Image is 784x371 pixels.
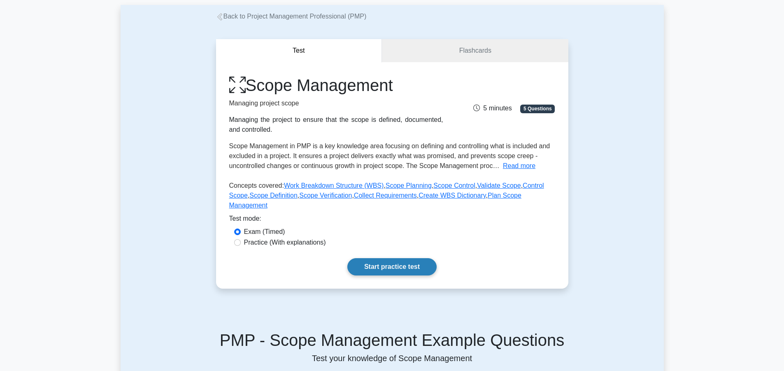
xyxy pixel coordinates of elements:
button: Test [216,39,382,63]
h5: PMP - Scope Management Example Questions [130,330,654,350]
a: Create WBS Dictionary [419,192,486,199]
a: Scope Verification [299,192,352,199]
div: Managing the project to ensure that the scope is defined, documented, and controlled. [229,115,443,135]
a: Scope Control [433,182,475,189]
button: Read more [503,161,535,171]
a: Validate Scope [477,182,521,189]
label: Exam (Timed) [244,227,285,237]
span: 5 Questions [520,105,555,113]
div: Test mode: [229,214,555,227]
h1: Scope Management [229,75,443,95]
label: Practice (With explanations) [244,238,326,247]
a: Flashcards [382,39,568,63]
p: Test your knowledge of Scope Management [130,353,654,363]
a: Start practice test [347,258,437,275]
p: Concepts covered: , , , , , , , , , [229,181,555,214]
span: 5 minutes [473,105,512,112]
a: Collect Requirements [354,192,417,199]
a: Scope Planning [386,182,432,189]
a: Scope Definition [249,192,298,199]
p: Managing project scope [229,98,443,108]
a: Work Breakdown Structure (WBS) [284,182,384,189]
a: Back to Project Management Professional (PMP) [216,13,367,20]
span: Scope Management in PMP is a key knowledge area focusing on defining and controlling what is incl... [229,142,550,169]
